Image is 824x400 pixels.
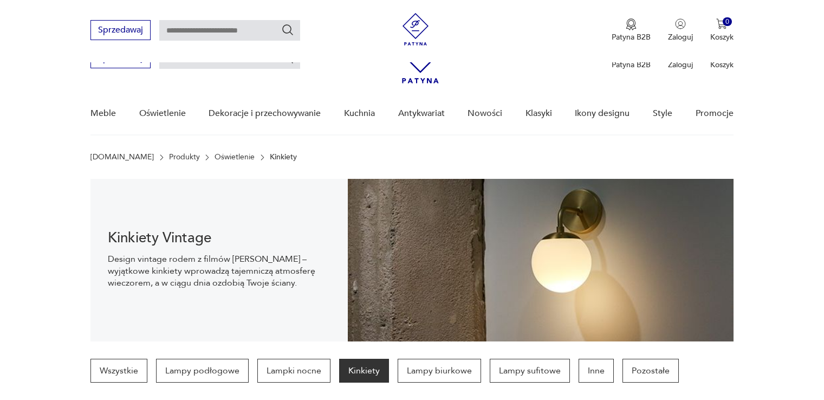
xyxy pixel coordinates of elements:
[108,253,330,289] p: Design vintage rodem z filmów [PERSON_NAME] – wyjątkowe kinkiety wprowadzą tajemniczą atmosferę w...
[209,93,321,134] a: Dekoracje i przechowywanie
[139,93,186,134] a: Oświetlenie
[169,153,200,162] a: Produkty
[710,60,734,70] p: Koszyk
[723,17,732,27] div: 0
[716,18,727,29] img: Ikona koszyka
[575,93,630,134] a: Ikony designu
[339,359,389,383] a: Kinkiety
[612,60,651,70] p: Patyna B2B
[90,27,151,35] a: Sprzedawaj
[622,359,679,383] a: Pozostałe
[696,93,734,134] a: Promocje
[612,32,651,42] p: Patyna B2B
[156,359,249,383] a: Lampy podłogowe
[90,55,151,63] a: Sprzedawaj
[612,18,651,42] a: Ikona medaluPatyna B2B
[525,93,552,134] a: Klasyki
[398,93,445,134] a: Antykwariat
[668,60,693,70] p: Zaloguj
[612,18,651,42] button: Patyna B2B
[399,13,432,46] img: Patyna - sklep z meblami i dekoracjami vintage
[344,93,375,134] a: Kuchnia
[215,153,255,162] a: Oświetlenie
[710,32,734,42] p: Koszyk
[626,18,637,30] img: Ikona medalu
[90,93,116,134] a: Meble
[653,93,672,134] a: Style
[90,153,154,162] a: [DOMAIN_NAME]
[579,359,614,383] a: Inne
[108,231,330,244] h1: Kinkiety Vintage
[675,18,686,29] img: Ikonka użytkownika
[468,93,502,134] a: Nowości
[281,23,294,36] button: Szukaj
[90,20,151,40] button: Sprzedawaj
[348,179,734,341] img: Kinkiety vintage
[710,18,734,42] button: 0Koszyk
[668,18,693,42] button: Zaloguj
[490,359,570,383] a: Lampy sufitowe
[398,359,481,383] a: Lampy biurkowe
[90,359,147,383] a: Wszystkie
[257,359,330,383] a: Lampki nocne
[668,32,693,42] p: Zaloguj
[270,153,297,162] p: Kinkiety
